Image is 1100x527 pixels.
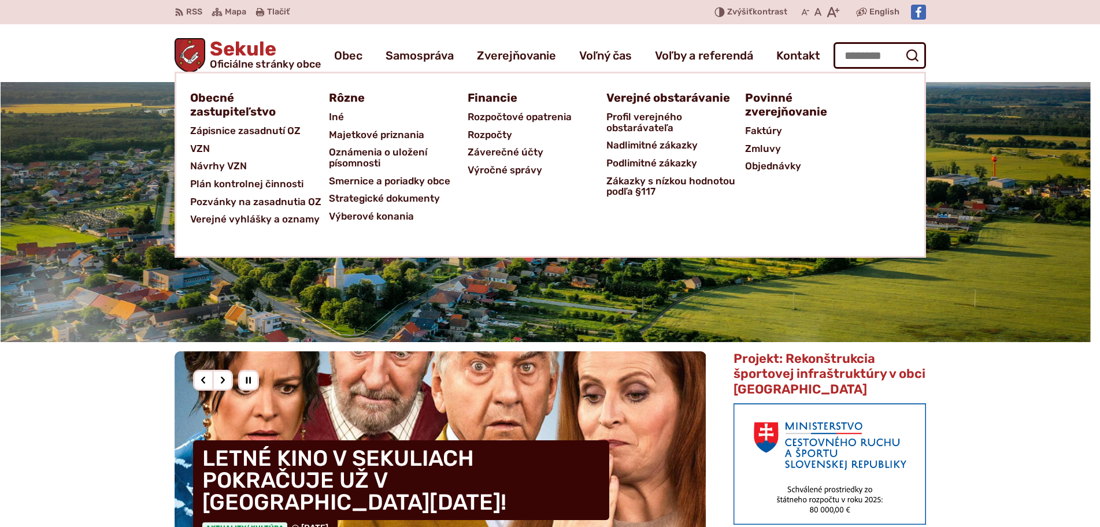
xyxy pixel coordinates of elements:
div: Predošlý slajd [193,370,214,391]
span: RSS [186,5,202,19]
span: Mapa [225,5,246,19]
a: Strategické dokumenty [329,190,468,207]
span: Tlačiť [267,8,290,17]
a: Obec [334,39,362,72]
span: Financie [468,87,517,108]
span: Výročné správy [468,161,542,179]
img: Prejsť na domovskú stránku [175,38,206,73]
a: Faktúry [745,122,884,140]
a: Nadlimitné zákazky [606,136,745,154]
a: Profil verejného obstarávateľa [606,108,745,136]
span: Výberové konania [329,207,414,225]
span: Smernice a poriadky obce [329,172,450,190]
a: Verejné obstarávanie [606,87,731,108]
span: Objednávky [745,157,801,175]
a: Oznámenia o uložení písomnosti [329,143,468,172]
a: Voľby a referendá [655,39,753,72]
a: Plán kontrolnej činnosti [190,175,329,193]
span: Faktúry [745,122,782,140]
img: Prejsť na Facebook stránku [911,5,926,20]
span: Návrhy VZN [190,157,247,175]
span: Plán kontrolnej činnosti [190,175,303,193]
span: Pozvánky na zasadnutia OZ [190,193,321,211]
img: min-cras.png [734,403,925,525]
a: Zverejňovanie [477,39,556,72]
span: Oficiálne stránky obce [210,59,321,69]
a: Záverečné účty [468,143,606,161]
span: Majetkové priznania [329,126,424,144]
span: Rozpočty [468,126,512,144]
a: Iné [329,108,468,126]
span: Záverečné účty [468,143,543,161]
a: Obecné zastupiteľstvo [190,87,315,122]
a: Pozvánky na zasadnutia OZ [190,193,329,211]
div: Pozastaviť pohyb slajdera [238,370,259,391]
span: English [869,5,899,19]
a: Rôzne [329,87,454,108]
a: Majetkové priznania [329,126,468,144]
a: Smernice a poriadky obce [329,172,468,190]
a: Kontakt [776,39,820,72]
span: Strategické dokumenty [329,190,440,207]
span: Verejné obstarávanie [606,87,730,108]
a: Objednávky [745,157,884,175]
a: Zápisnice zasadnutí OZ [190,122,329,140]
span: Nadlimitné zákazky [606,136,698,154]
h4: LETNÉ KINO V SEKULIACH POKRAČUJE UŽ V [GEOGRAPHIC_DATA][DATE]! [193,440,609,520]
a: Povinné zverejňovanie [745,87,870,122]
a: Zmluvy [745,140,884,158]
a: Financie [468,87,592,108]
span: Rôzne [329,87,365,108]
a: VZN [190,140,329,158]
span: Zápisnice zasadnutí OZ [190,122,301,140]
a: Rozpočtové opatrenia [468,108,606,126]
span: Rozpočtové opatrenia [468,108,572,126]
span: Zmluvy [745,140,781,158]
a: Rozpočty [468,126,606,144]
a: Verejné vyhlášky a oznamy [190,210,329,228]
a: Samospráva [386,39,454,72]
span: VZN [190,140,210,158]
a: Podlimitné zákazky [606,154,745,172]
span: Projekt: Rekonštrukcia športovej infraštruktúry v obci [GEOGRAPHIC_DATA] [734,351,925,397]
span: Podlimitné zákazky [606,154,697,172]
div: Nasledujúci slajd [212,370,233,391]
a: Logo Sekule, prejsť na domovskú stránku. [175,38,321,73]
span: Verejné vyhlášky a oznamy [190,210,320,228]
a: Zákazky s nízkou hodnotou podľa §117 [606,172,745,201]
a: Návrhy VZN [190,157,329,175]
a: Voľný čas [579,39,632,72]
span: Zvýšiť [727,7,753,17]
a: English [867,5,902,19]
span: kontrast [727,8,787,17]
span: Iné [329,108,344,126]
a: Výberové konania [329,207,468,225]
h1: Sekule [205,39,321,69]
a: Výročné správy [468,161,606,179]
